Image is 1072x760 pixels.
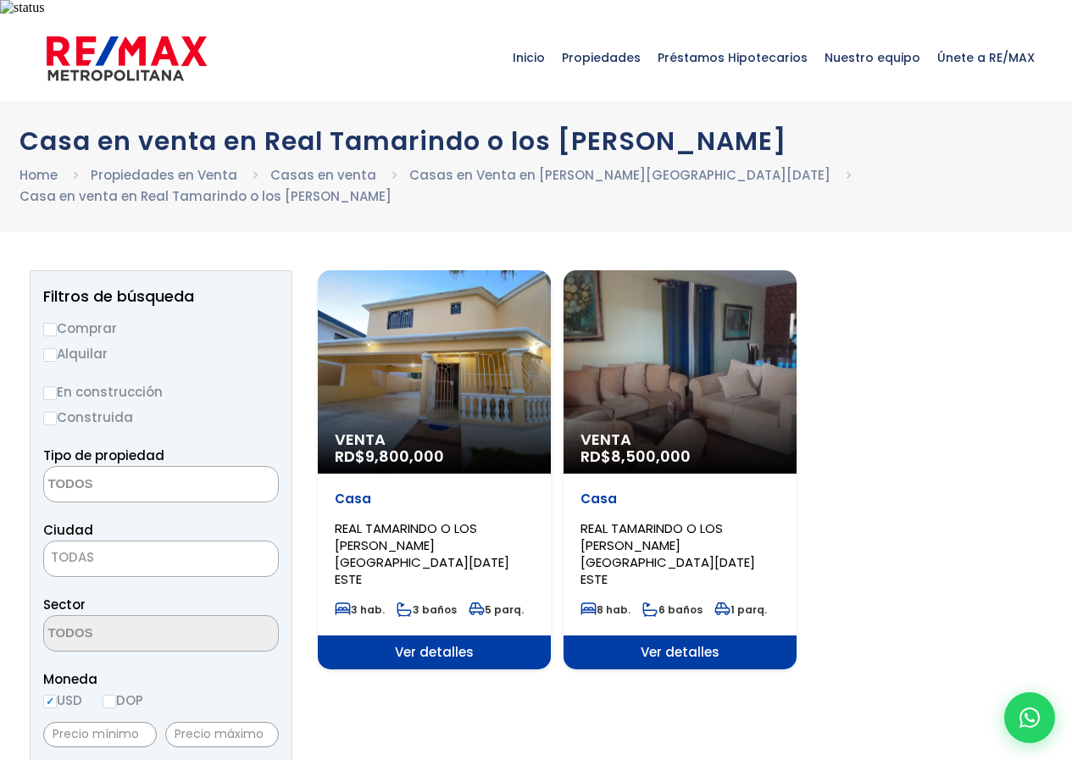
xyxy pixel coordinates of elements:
[335,602,385,617] span: 3 hab.
[564,270,797,669] a: Venta RD$8,500,000 Casa REAL TAMARINDO O LOS [PERSON_NAME][GEOGRAPHIC_DATA][DATE] ESTE 8 hab. 6 b...
[43,407,279,428] label: Construida
[43,596,86,613] span: Sector
[469,602,524,617] span: 5 parq.
[365,446,444,467] span: 9,800,000
[816,15,929,100] a: Nuestro equipo
[270,166,376,184] a: Casas en venta
[103,690,143,711] label: DOP
[580,602,630,617] span: 8 hab.
[103,695,116,708] input: DOP
[335,431,534,448] span: Venta
[318,635,551,669] span: Ver detalles
[43,521,93,539] span: Ciudad
[642,602,703,617] span: 6 baños
[47,15,207,100] a: RE/MAX Metropolitana
[91,166,237,184] a: Propiedades en Venta
[43,323,57,336] input: Comprar
[43,447,164,464] span: Tipo de propiedad
[580,519,755,588] span: REAL TAMARINDO O LOS [PERSON_NAME][GEOGRAPHIC_DATA][DATE] ESTE
[929,15,1043,100] a: Únete a RE/MAX
[649,32,816,83] span: Préstamos Hipotecarios
[611,446,691,467] span: 8,500,000
[44,616,208,652] textarea: Search
[43,381,279,402] label: En construcción
[43,386,57,400] input: En construcción
[43,288,279,305] h2: Filtros de búsqueda
[44,546,278,569] span: TODAS
[43,668,279,690] span: Moneda
[504,15,553,100] a: Inicio
[44,467,208,503] textarea: Search
[397,602,457,617] span: 3 baños
[335,519,509,588] span: REAL TAMARINDO O LOS [PERSON_NAME][GEOGRAPHIC_DATA][DATE] ESTE
[19,186,392,207] li: Casa en venta en Real Tamarindo o los [PERSON_NAME]
[47,33,207,84] img: remax-metropolitana-logo
[714,602,767,617] span: 1 parq.
[504,32,553,83] span: Inicio
[19,126,1053,156] h1: Casa en venta en Real Tamarindo o los [PERSON_NAME]
[335,491,534,508] p: Casa
[335,446,444,467] span: RD$
[43,695,57,708] input: USD
[318,270,551,669] a: Venta RD$9,800,000 Casa REAL TAMARINDO O LOS [PERSON_NAME][GEOGRAPHIC_DATA][DATE] ESTE 3 hab. 3 b...
[51,548,94,566] span: TODAS
[43,541,279,577] span: TODAS
[580,491,780,508] p: Casa
[580,431,780,448] span: Venta
[43,318,279,339] label: Comprar
[43,348,57,362] input: Alquilar
[553,15,649,100] a: Propiedades
[43,690,82,711] label: USD
[929,32,1043,83] span: Únete a RE/MAX
[165,722,279,747] input: Precio máximo
[409,166,830,184] a: Casas en Venta en [PERSON_NAME][GEOGRAPHIC_DATA][DATE]
[649,15,816,100] a: Préstamos Hipotecarios
[19,166,58,184] a: Home
[43,343,279,364] label: Alquilar
[553,32,649,83] span: Propiedades
[43,412,57,425] input: Construida
[564,635,797,669] span: Ver detalles
[580,446,691,467] span: RD$
[816,32,929,83] span: Nuestro equipo
[43,722,157,747] input: Precio mínimo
